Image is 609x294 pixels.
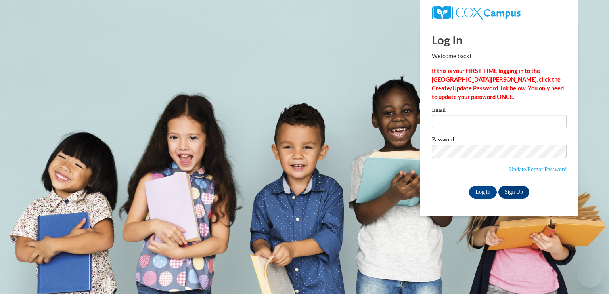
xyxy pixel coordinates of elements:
label: Email [432,107,567,115]
label: Password [432,137,567,145]
a: Update/Forgot Password [509,166,567,172]
input: Log In [469,186,497,199]
h1: Log In [432,32,567,48]
a: Sign Up [498,186,529,199]
p: Welcome back! [432,52,567,61]
strong: If this is your FIRST TIME logging in to the [GEOGRAPHIC_DATA][PERSON_NAME], click the Create/Upd... [432,67,564,100]
iframe: Button to launch messaging window [577,262,603,288]
a: COX Campus [432,6,567,20]
img: COX Campus [432,6,521,20]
